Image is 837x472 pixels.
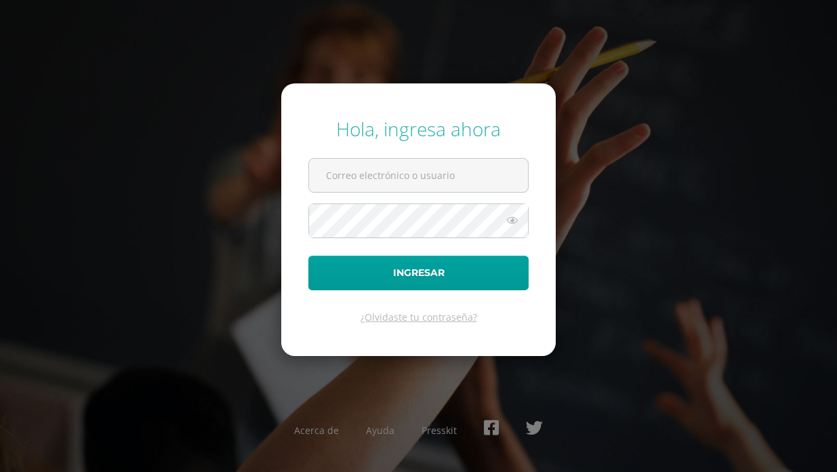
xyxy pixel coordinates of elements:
button: Ingresar [308,256,529,290]
input: Correo electrónico o usuario [309,159,528,192]
a: Ayuda [366,424,394,437]
a: Presskit [422,424,457,437]
div: Hola, ingresa ahora [308,116,529,142]
a: Acerca de [294,424,339,437]
a: ¿Olvidaste tu contraseña? [361,311,477,323]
